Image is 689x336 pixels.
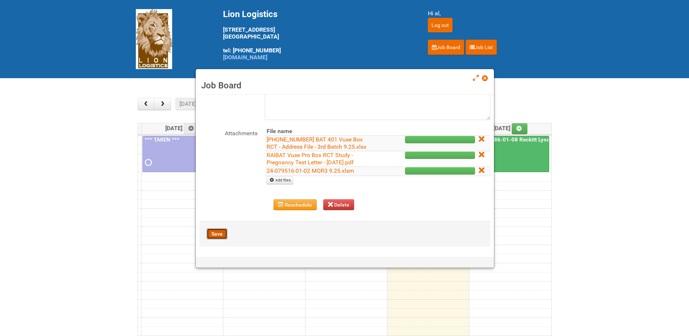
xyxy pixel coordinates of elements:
div: [STREET_ADDRESS] [GEOGRAPHIC_DATA] tel: [PHONE_NUMBER] [223,9,410,61]
textarea: Will upload files [DATE] AM. [265,69,490,120]
button: Reschedule [273,199,317,210]
a: Add files [267,176,293,184]
button: Save [207,228,227,239]
img: Lion Logistics [136,9,172,69]
a: Job List [466,40,497,55]
button: Delete [323,199,354,210]
a: Add an event [512,123,528,134]
a: [PHONE_NUMBER] BAT 401 Vuse Box RCT - Address File - 3rd Batch 9.25.xlsx [267,136,366,150]
span: [DATE] [493,125,528,132]
span: Requested [145,160,150,165]
a: RAIBAT Vuse Pro Box RCT Study - Pregnancy Test Letter - [DATE].pdf [267,152,354,166]
span: Lion Logistics [223,9,277,19]
label: Attachments [199,127,258,138]
a: 24-079516-01-02 MOR3 9.25.xlsm [267,167,354,174]
a: [DOMAIN_NAME] [223,54,267,61]
th: File name [265,127,376,136]
div: Hi al, [428,9,554,18]
a: 25-011286-01-08 Reckitt Lysol Laundry Scented - BLINDING (hold slot) [470,136,549,172]
a: Job Board [428,40,464,55]
a: Add an event [184,123,200,134]
button: [DATE] [175,98,200,110]
input: Log out [428,18,453,32]
span: [DATE] [165,125,200,132]
a: Lion Logistics [136,35,172,42]
h3: Job Board [201,80,489,91]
